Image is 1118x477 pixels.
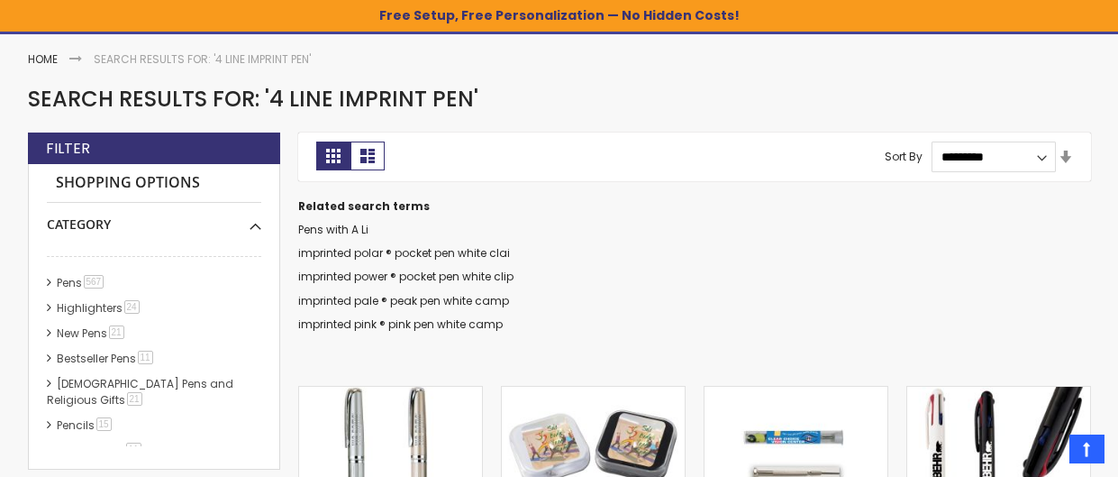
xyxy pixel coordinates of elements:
span: 15 [96,417,112,431]
a: Pencils15 [52,417,118,433]
span: 567 [84,275,105,289]
strong: Grid [316,142,350,170]
a: Custom Travel Eyeglass Repair Tool Kit - 4 Color Imprint [704,386,887,401]
a: 4 Color Pen [907,386,1090,401]
span: 11 [138,351,153,364]
a: Home [28,51,58,67]
a: hp-featured11 [52,443,148,458]
label: Sort By [885,149,923,164]
a: UpBeat Ear Buds with Custom Imprinted Box - 4 Color Imprint [502,386,685,401]
a: Lines Executive Ballpoint Pen [299,386,482,401]
dt: Related search terms [298,199,1091,214]
a: New Pens21 [52,326,131,341]
a: Top [1069,435,1104,463]
span: 11 [126,443,141,456]
strong: Filter [46,139,90,159]
a: imprinted polar ® pocket pen white clai [298,245,510,261]
span: 21 [127,392,142,406]
div: Category [47,203,261,234]
a: imprinted pink ® pink pen white camp [298,316,503,332]
a: imprinted power ® pocket pen white clip [298,269,514,284]
a: Pens with A Li [298,222,368,237]
strong: Shopping Options [47,164,261,203]
a: Bestseller Pens11 [52,351,159,366]
span: 24 [124,300,140,314]
a: imprinted pale ® peak pen white camp [298,293,509,308]
a: [DEMOGRAPHIC_DATA] Pens and Religious Gifts21 [47,376,233,408]
a: Highlighters24 [52,300,146,316]
span: Search results for: '4 line imprint pen' [28,84,478,114]
span: 21 [109,326,124,339]
a: Pens567 [52,275,111,290]
strong: Search results for: '4 line imprint pen' [94,51,311,67]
